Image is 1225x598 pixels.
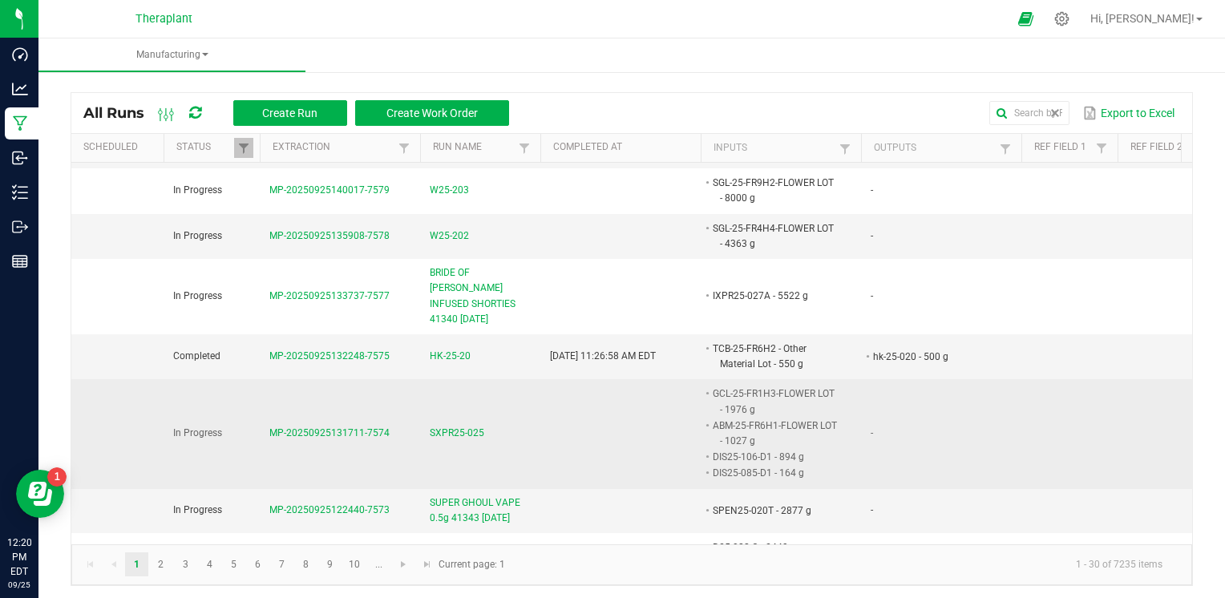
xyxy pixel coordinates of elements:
[12,219,28,235] inline-svg: Outbound
[989,101,1069,125] input: Search by Run Name, Extraction, Machine, or Lot Number
[234,138,253,158] a: Filter
[710,418,837,449] li: ABM-25-FR6H1-FLOWER LOT - 1027 g
[515,138,534,158] a: Filter
[996,139,1015,159] a: Filter
[270,552,293,576] a: Page 7
[355,100,509,126] button: Create Work Order
[553,141,694,154] a: Completed AtSortable
[149,552,172,576] a: Page 2
[430,349,471,364] span: HK-25-20
[269,230,390,241] span: MP-20250925135908-7578
[1090,12,1195,25] span: Hi, [PERSON_NAME]!
[125,552,148,576] a: Page 1
[273,141,394,154] a: ExtractionSortable
[38,48,305,62] span: Manufacturing
[173,184,222,196] span: In Progress
[1130,141,1187,154] a: Ref Field 2Sortable
[173,290,222,301] span: In Progress
[861,533,1021,579] td: -
[294,552,317,576] a: Page 8
[269,504,390,515] span: MP-20250925122440-7573
[710,503,837,519] li: SPEN25-020T - 2877 g
[318,552,342,576] a: Page 9
[173,350,220,362] span: Completed
[710,465,837,481] li: DIS25-085-D1 - 164 g
[386,107,478,119] span: Create Work Order
[47,467,67,487] iframe: Resource center unread badge
[430,495,531,526] span: SUPER GHOUL VAPE 0.5g 41343 [DATE]
[1008,3,1044,34] span: Open Ecommerce Menu
[173,504,222,515] span: In Progress
[1052,11,1072,26] div: Manage settings
[1079,99,1179,127] button: Export to Excel
[7,535,31,579] p: 12:20 PM EDT
[173,427,222,438] span: In Progress
[12,253,28,269] inline-svg: Reports
[430,228,469,244] span: W25-202
[861,259,1021,334] td: -
[710,386,837,417] li: GCL-25-FR1H3-FLOWER LOT - 1976 g
[515,552,1175,578] kendo-pager-info: 1 - 30 of 7235 items
[710,220,837,252] li: SGL-25-FR4H4-FLOWER LOT - 4363 g
[367,552,390,576] a: Page 11
[174,552,197,576] a: Page 3
[415,552,439,576] a: Go to the last page
[71,544,1192,585] kendo-pager: Current page: 1
[269,427,390,438] span: MP-20250925131711-7574
[861,168,1021,213] td: -
[38,38,305,72] a: Manufacturing
[430,426,484,441] span: SXPR25-025
[871,349,997,365] li: hk-25-020 - 500 g
[246,552,269,576] a: Page 6
[198,552,221,576] a: Page 4
[710,341,837,372] li: TCB-25-FR6H2 - Other Material Lot - 550 g
[710,539,837,556] li: D25-088-C - 2449 g
[176,141,233,154] a: StatusSortable
[392,552,415,576] a: Go to the next page
[222,552,245,576] a: Page 5
[710,175,837,206] li: SGL-25-FR9H2-FLOWER LOT - 8000 g
[1092,138,1111,158] a: Filter
[83,99,521,127] div: All Runs
[861,134,1021,163] th: Outputs
[550,350,656,362] span: [DATE] 11:26:58 AM EDT
[710,288,837,304] li: IXPR25-027A - 5522 g
[394,138,414,158] a: Filter
[12,46,28,63] inline-svg: Dashboard
[397,558,410,571] span: Go to the next page
[233,100,347,126] button: Create Run
[173,230,222,241] span: In Progress
[83,141,157,154] a: ScheduledSortable
[7,579,31,591] p: 09/25
[269,350,390,362] span: MP-20250925132248-7575
[835,139,855,159] a: Filter
[861,379,1021,488] td: -
[262,107,317,119] span: Create Run
[269,184,390,196] span: MP-20250925140017-7579
[1034,141,1091,154] a: Ref Field 1Sortable
[861,214,1021,259] td: -
[430,183,469,198] span: W25-203
[135,12,192,26] span: Theraplant
[430,265,531,327] span: BRIDE OF [PERSON_NAME] INFUSED SHORTIES 41340 [DATE]
[12,184,28,200] inline-svg: Inventory
[861,489,1021,533] td: -
[269,290,390,301] span: MP-20250925133737-7577
[12,150,28,166] inline-svg: Inbound
[12,115,28,131] inline-svg: Manufacturing
[433,141,514,154] a: Run NameSortable
[421,558,434,571] span: Go to the last page
[343,552,366,576] a: Page 10
[1049,107,1061,119] span: clear
[12,81,28,97] inline-svg: Analytics
[701,134,861,163] th: Inputs
[16,470,64,518] iframe: Resource center
[710,449,837,465] li: DIS25-106-D1 - 894 g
